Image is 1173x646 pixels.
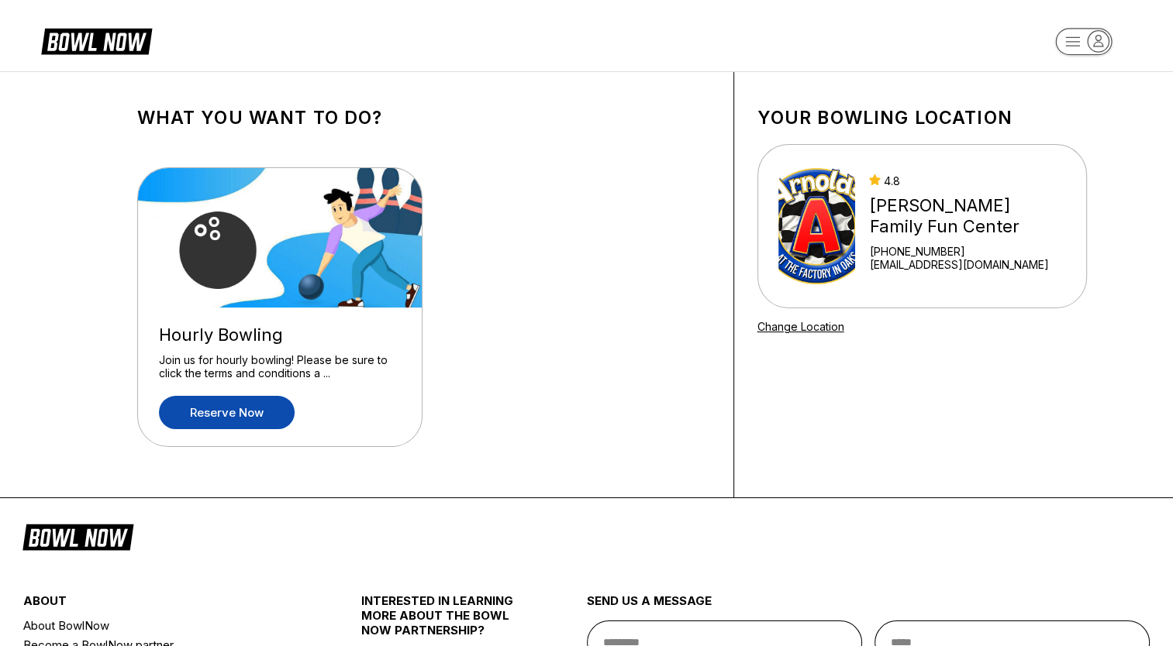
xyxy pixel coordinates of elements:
div: send us a message [587,593,1151,620]
a: About BowlNow [23,616,305,635]
div: about [23,593,305,616]
h1: What you want to do? [137,107,710,129]
div: 4.8 [869,174,1065,187]
div: Join us for hourly bowling! Please be sure to click the terms and conditions a ... [159,353,401,380]
div: [PERSON_NAME] Family Fun Center [869,195,1065,237]
h1: Your bowling location [757,107,1087,129]
a: Change Location [757,320,844,333]
a: [EMAIL_ADDRESS][DOMAIN_NAME] [869,258,1065,271]
a: Reserve now [159,396,295,429]
img: Hourly Bowling [138,168,423,308]
img: Arnold's Family Fun Center [778,168,856,284]
div: [PHONE_NUMBER] [869,245,1065,258]
div: Hourly Bowling [159,325,401,345]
